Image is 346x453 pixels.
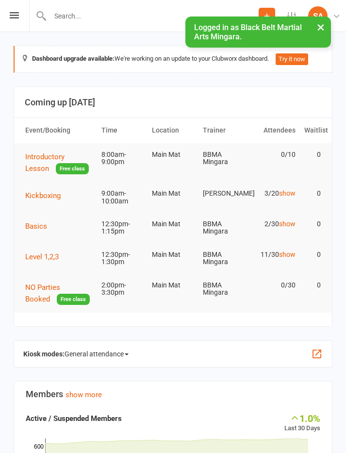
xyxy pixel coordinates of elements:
[249,182,300,205] td: 3/20
[25,283,60,303] span: NO Parties Booked
[300,274,325,297] td: 0
[198,274,249,304] td: BBMA Mingara
[47,9,259,23] input: Search...
[148,213,198,235] td: Main Mat
[25,252,59,261] span: Level 1,2,3
[148,274,198,297] td: Main Mat
[26,389,320,399] h3: Members
[66,390,102,399] a: show more
[97,213,148,243] td: 12:30pm-1:15pm
[148,243,198,266] td: Main Mat
[300,143,325,166] td: 0
[198,213,249,243] td: BBMA Mingara
[65,346,129,362] span: General attendance
[300,118,325,143] th: Waitlist
[56,163,89,174] span: Free class
[21,118,97,143] th: Event/Booking
[249,274,300,297] td: 0/30
[279,220,296,228] a: show
[284,413,320,423] div: 1.0%
[198,243,249,274] td: BBMA Mingara
[300,243,325,266] td: 0
[97,143,148,174] td: 8:00am-9:00pm
[14,46,332,73] div: We're working on an update to your Clubworx dashboard.
[25,152,65,173] span: Introductory Lesson
[25,251,66,263] button: Level 1,2,3
[25,98,321,107] h3: Coming up [DATE]
[308,6,328,26] div: SA
[25,151,93,175] button: Introductory LessonFree class
[249,118,300,143] th: Attendees
[23,350,65,358] strong: Kiosk modes:
[194,23,302,41] span: Logged in as Black Belt Martial Arts Mingara.
[300,213,325,235] td: 0
[97,243,148,274] td: 12:30pm-1:30pm
[198,143,249,174] td: BBMA Mingara
[276,53,308,65] button: Try it now
[97,118,148,143] th: Time
[198,182,249,205] td: [PERSON_NAME]
[198,118,249,143] th: Trainer
[25,282,93,305] button: NO Parties BookedFree class
[300,182,325,205] td: 0
[148,182,198,205] td: Main Mat
[97,274,148,304] td: 2:00pm-3:30pm
[26,414,122,423] strong: Active / Suspended Members
[25,190,67,201] button: Kickboxing
[249,243,300,266] td: 11/30
[279,251,296,258] a: show
[249,213,300,235] td: 2/30
[32,55,115,62] strong: Dashboard upgrade available:
[148,143,198,166] td: Main Mat
[25,191,61,200] span: Kickboxing
[97,182,148,213] td: 9:00am-10:00am
[249,143,300,166] td: 0/10
[279,189,296,197] a: show
[312,17,330,37] button: ×
[148,118,198,143] th: Location
[25,222,47,231] span: Basics
[25,220,54,232] button: Basics
[284,413,320,434] div: Last 30 Days
[57,294,90,305] span: Free class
